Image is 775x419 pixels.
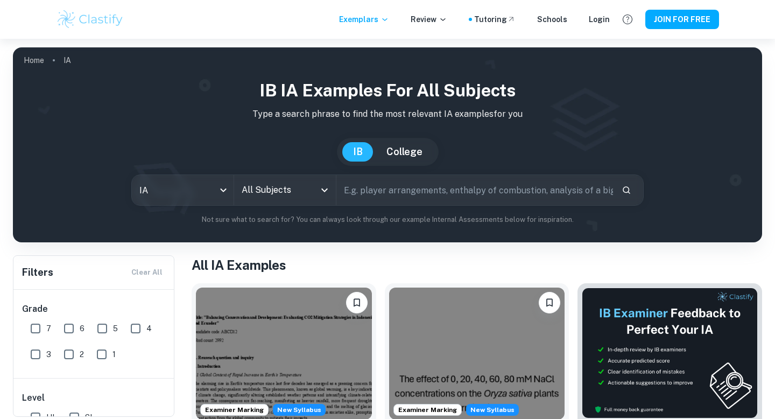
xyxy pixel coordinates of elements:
button: JOIN FOR FREE [645,10,719,29]
span: New Syllabus [466,404,519,416]
span: 2 [80,348,84,360]
button: Open [317,183,332,198]
span: 7 [46,323,51,334]
a: Login [589,13,610,25]
div: IA [132,175,234,205]
p: IA [64,54,71,66]
p: Type a search phrase to find the most relevant IA examples for you [22,108,753,121]
button: Help and Feedback [618,10,637,29]
p: Not sure what to search for? You can always look through our example Internal Assessments below f... [22,214,753,225]
span: 5 [113,323,118,334]
div: Starting from the May 2026 session, the ESS IA requirements have changed. We created this exempla... [466,404,519,416]
span: 4 [146,323,152,334]
h1: IB IA examples for all subjects [22,78,753,103]
span: 3 [46,348,51,360]
span: New Syllabus [273,404,326,416]
button: Please log in to bookmark exemplars [346,292,368,313]
a: Schools [537,13,567,25]
img: Thumbnail [582,288,758,418]
h6: Filters [22,265,53,280]
h6: Grade [22,303,166,316]
div: Starting from the May 2026 session, the ESS IA requirements have changed. We created this exempla... [273,404,326,416]
a: Tutoring [474,13,516,25]
h1: All IA Examples [192,255,762,275]
p: Review [411,13,447,25]
img: profile cover [13,47,762,242]
img: Clastify logo [56,9,124,30]
p: Exemplars [339,13,389,25]
span: Examiner Marking [394,405,461,415]
a: Home [24,53,44,68]
span: 1 [112,348,116,360]
button: College [376,142,433,162]
input: E.g. player arrangements, enthalpy of combustion, analysis of a big city... [336,175,613,205]
button: Please log in to bookmark exemplars [539,292,560,313]
span: 6 [80,323,84,334]
button: IB [342,142,374,162]
button: Search [617,181,636,199]
h6: Level [22,392,166,404]
span: Examiner Marking [201,405,268,415]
